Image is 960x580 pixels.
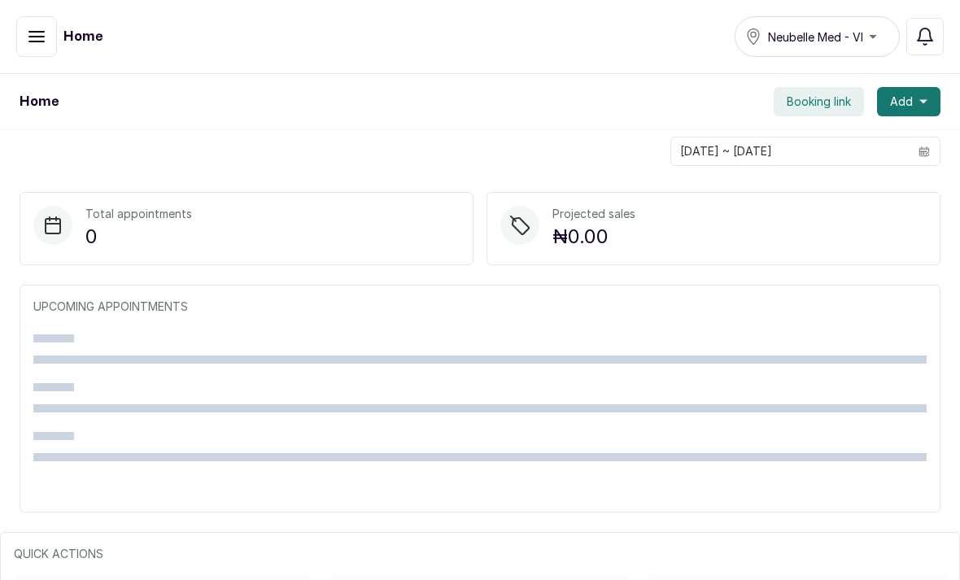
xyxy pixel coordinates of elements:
[33,299,927,315] p: UPCOMING APPOINTMENTS
[774,87,864,116] button: Booking link
[877,87,940,116] button: Add
[671,137,909,165] input: Select date
[919,146,930,157] svg: calendar
[20,92,59,111] h1: Home
[552,206,635,222] p: Projected sales
[735,16,900,57] button: Neubelle Med - VI
[63,27,103,46] h1: Home
[85,222,192,251] p: 0
[768,28,863,46] span: Neubelle Med - VI
[890,94,913,110] span: Add
[85,206,192,222] p: Total appointments
[787,94,851,110] span: Booking link
[552,222,635,251] p: ₦0.00
[14,546,946,562] p: QUICK ACTIONS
